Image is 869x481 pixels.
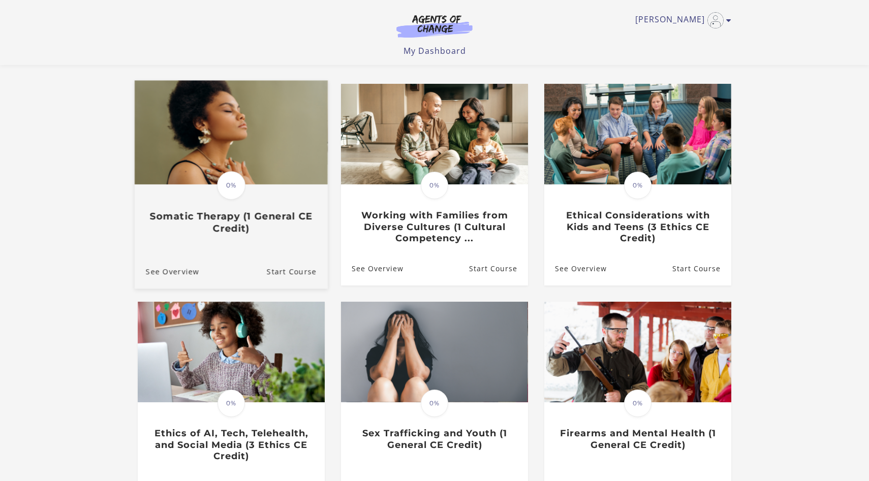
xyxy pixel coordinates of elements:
span: 0% [421,390,448,417]
span: 0% [217,171,245,200]
h3: Sex Trafficking and Youth (1 General CE Credit) [352,428,517,451]
h3: Somatic Therapy (1 General CE Credit) [146,211,317,234]
img: Agents of Change Logo [386,14,483,38]
a: Ethical Considerations with Kids and Teens (3 Ethics CE Credit): See Overview [544,252,607,285]
a: Somatic Therapy (1 General CE Credit): Resume Course [267,254,328,288]
a: Toggle menu [635,12,726,28]
span: 0% [624,390,651,417]
h3: Ethics of AI, Tech, Telehealth, and Social Media (3 Ethics CE Credit) [148,428,314,462]
span: 0% [218,390,245,417]
span: 0% [624,172,651,199]
a: Ethical Considerations with Kids and Teens (3 Ethics CE Credit): Resume Course [672,252,731,285]
h3: Ethical Considerations with Kids and Teens (3 Ethics CE Credit) [555,210,720,244]
span: 0% [421,172,448,199]
a: Working with Families from Diverse Cultures (1 Cultural Competency ...: See Overview [341,252,404,285]
h3: Firearms and Mental Health (1 General CE Credit) [555,428,720,451]
h3: Working with Families from Diverse Cultures (1 Cultural Competency ... [352,210,517,244]
a: My Dashboard [404,45,466,56]
a: Working with Families from Diverse Cultures (1 Cultural Competency ...: Resume Course [469,252,528,285]
a: Somatic Therapy (1 General CE Credit): See Overview [135,254,199,288]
